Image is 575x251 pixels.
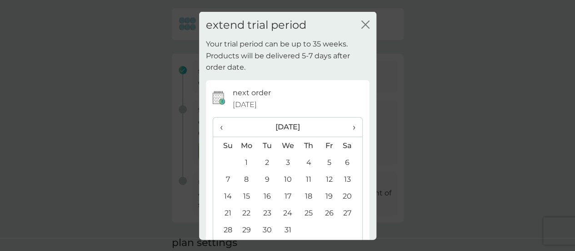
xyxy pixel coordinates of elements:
[213,171,236,188] td: 7
[206,38,370,73] p: Your trial period can be up to 35 weeks. Products will be delivered 5-7 days after order date.
[319,137,340,154] th: Fr
[213,188,236,205] td: 14
[298,205,319,221] td: 25
[361,20,370,30] button: close
[277,171,298,188] td: 10
[319,154,340,171] td: 5
[220,118,230,137] span: ‹
[257,205,277,221] td: 23
[233,87,271,99] p: next order
[257,221,277,238] td: 30
[236,171,257,188] td: 8
[236,118,340,137] th: [DATE]
[257,137,277,154] th: Tu
[257,171,277,188] td: 9
[233,98,257,110] span: [DATE]
[236,205,257,221] td: 22
[298,188,319,205] td: 18
[277,188,298,205] td: 17
[236,221,257,238] td: 29
[339,188,362,205] td: 20
[236,137,257,154] th: Mo
[277,221,298,238] td: 31
[206,18,306,31] h2: extend trial period
[298,171,319,188] td: 11
[236,154,257,171] td: 1
[346,118,355,137] span: ›
[339,205,362,221] td: 27
[213,137,236,154] th: Su
[339,137,362,154] th: Sa
[236,188,257,205] td: 15
[319,171,340,188] td: 12
[277,154,298,171] td: 3
[298,154,319,171] td: 4
[319,205,340,221] td: 26
[257,188,277,205] td: 16
[277,205,298,221] td: 24
[339,154,362,171] td: 6
[257,154,277,171] td: 2
[277,137,298,154] th: We
[298,137,319,154] th: Th
[339,171,362,188] td: 13
[319,188,340,205] td: 19
[213,221,236,238] td: 28
[213,205,236,221] td: 21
